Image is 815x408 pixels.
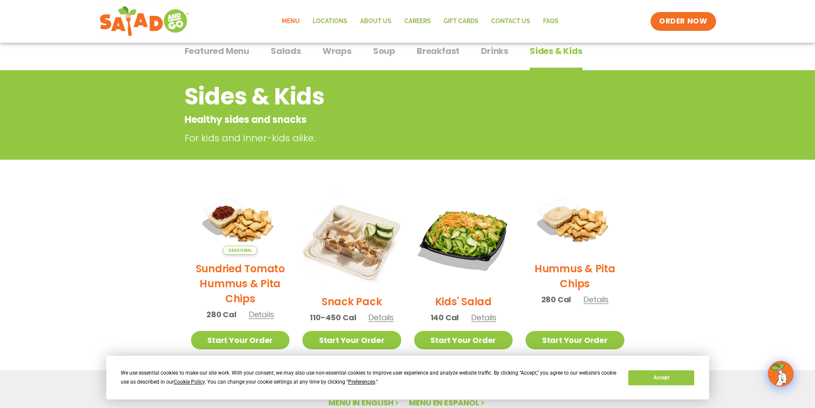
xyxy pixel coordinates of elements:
[398,12,437,31] a: Careers
[354,12,398,31] a: About Us
[302,189,401,288] img: Product photo for Snack Pack
[223,246,257,255] span: Seasonal
[185,42,631,71] div: Tabbed content
[206,309,236,320] span: 280 Cal
[525,189,624,255] img: Product photo for Hummus & Pita Chips
[525,261,624,291] h2: Hummus & Pita Chips
[414,189,513,288] img: Product photo for Kids’ Salad
[302,331,401,349] a: Start Your Order
[191,331,290,349] a: Start Your Order
[541,294,571,305] span: 280 Cal
[537,12,565,31] a: FAQs
[99,4,190,39] img: new-SAG-logo-768×292
[185,79,562,114] h2: Sides & Kids
[271,45,301,57] span: Salads
[368,312,394,323] span: Details
[530,45,582,57] span: Sides & Kids
[435,294,492,309] h2: Kids' Salad
[185,131,566,145] p: For kids and inner-kids alike.
[310,312,356,323] span: 110-450 Cal
[275,12,565,31] nav: Menu
[174,379,205,385] span: Cookie Policy
[485,12,537,31] a: Contact Us
[275,12,306,31] a: Menu
[430,312,459,323] span: 140 Cal
[322,45,352,57] span: Wraps
[185,45,249,57] span: Featured Menu
[191,261,290,306] h2: Sundried Tomato Hummus & Pita Chips
[322,294,382,309] h2: Snack Pack
[583,294,609,305] span: Details
[628,370,694,385] button: Accept
[306,12,354,31] a: Locations
[328,397,400,408] a: Menu in English
[481,45,508,57] span: Drinks
[249,309,274,320] span: Details
[348,379,375,385] span: Preferences
[437,12,485,31] a: GIFT CARDS
[417,45,460,57] span: Breakfast
[414,331,513,349] a: Start Your Order
[769,362,793,386] img: wpChatIcon
[191,189,290,255] img: Product photo for Sundried Tomato Hummus & Pita Chips
[373,45,395,57] span: Soup
[106,356,709,399] div: Cookie Consent Prompt
[185,113,562,127] p: Healthy sides and snacks
[651,12,716,31] a: ORDER NOW
[525,331,624,349] a: Start Your Order
[471,312,496,323] span: Details
[409,397,486,408] a: Menú en español
[659,16,707,27] span: ORDER NOW
[121,369,618,387] div: We use essential cookies to make our site work. With your consent, we may also use non-essential ...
